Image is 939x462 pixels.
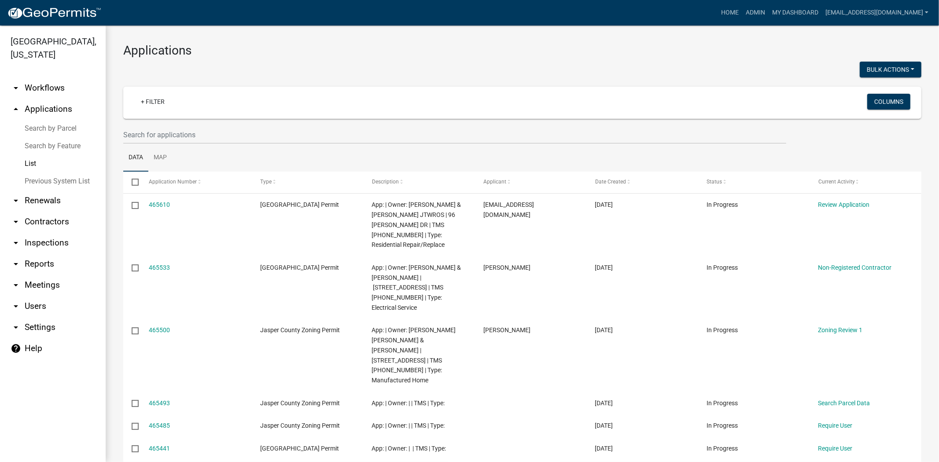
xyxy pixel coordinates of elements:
[707,445,738,452] span: In Progress
[483,201,534,218] span: scpermits@westshorehome.com
[822,4,932,21] a: [EMAIL_ADDRESS][DOMAIN_NAME]
[260,264,339,271] span: Jasper County Building Permit
[11,301,21,312] i: arrow_drop_down
[818,400,870,407] a: Search Parcel Data
[11,259,21,269] i: arrow_drop_down
[11,343,21,354] i: help
[483,179,506,185] span: Applicant
[707,201,738,208] span: In Progress
[595,179,626,185] span: Date Created
[769,4,822,21] a: My Dashboard
[134,94,172,110] a: + Filter
[260,422,340,429] span: Jasper County Zoning Permit
[818,201,870,208] a: Review Application
[149,422,170,429] a: 465485
[586,172,698,193] datatable-header-cell: Date Created
[475,172,587,193] datatable-header-cell: Applicant
[707,179,722,185] span: Status
[11,322,21,333] i: arrow_drop_down
[149,179,197,185] span: Application Number
[818,422,853,429] a: Require User
[149,264,170,271] a: 465533
[867,94,910,110] button: Columns
[11,280,21,290] i: arrow_drop_down
[818,264,892,271] a: Non-Registered Contractor
[810,172,921,193] datatable-header-cell: Current Activity
[140,172,252,193] datatable-header-cell: Application Number
[595,422,613,429] span: 08/18/2025
[707,422,738,429] span: In Progress
[260,179,272,185] span: Type
[742,4,769,21] a: Admin
[260,201,339,208] span: Jasper County Building Permit
[860,62,921,77] button: Bulk Actions
[123,43,921,58] h3: Applications
[123,126,786,144] input: Search for applications
[123,172,140,193] datatable-header-cell: Select
[372,326,456,384] span: App: | Owner: NAJERA JOEL ORTEGA & SARAHI | 721 oak park rd | TMS 046-00-06-178 | Type: Manufactu...
[372,422,445,429] span: App: | Owner: | | TMS | Type:
[260,400,340,407] span: Jasper County Zoning Permit
[595,201,613,208] span: 08/18/2025
[149,400,170,407] a: 465493
[707,326,738,334] span: In Progress
[252,172,364,193] datatable-header-cell: Type
[707,264,738,271] span: In Progress
[260,445,339,452] span: Jasper County Building Permit
[718,4,742,21] a: Home
[11,216,21,227] i: arrow_drop_down
[595,264,613,271] span: 08/18/2025
[148,144,172,172] a: Map
[11,195,21,206] i: arrow_drop_down
[11,83,21,93] i: arrow_drop_down
[707,400,738,407] span: In Progress
[123,144,148,172] a: Data
[260,326,340,334] span: Jasper County Zoning Permit
[818,445,853,452] a: Require User
[372,264,461,311] span: App: | Owner: CUENCA BELINDA & JUAN MORA | 402 Pine Arbor Rd | TMS 041-08-03-010 | Type: Electric...
[595,445,613,452] span: 08/18/2025
[11,104,21,114] i: arrow_drop_up
[372,179,399,185] span: Description
[818,179,855,185] span: Current Activity
[595,326,613,334] span: 08/18/2025
[363,172,475,193] datatable-header-cell: Description
[149,326,170,334] a: 465500
[595,400,613,407] span: 08/18/2025
[372,201,461,248] span: App: | Owner: POLITE JACQUELINE K & DAVID II JTWROS | 96 ALLEN DR | TMS 063-32-04-035 | Type: Res...
[372,400,445,407] span: App: | Owner: | | TMS | Type:
[372,445,446,452] span: App: | Owner: | | TMS | Type:
[483,264,530,271] span: Belinda Cuenca
[818,326,863,334] a: Zoning Review 1
[698,172,810,193] datatable-header-cell: Status
[149,445,170,452] a: 465441
[149,201,170,208] a: 465610
[11,238,21,248] i: arrow_drop_down
[483,326,530,334] span: Sarahi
